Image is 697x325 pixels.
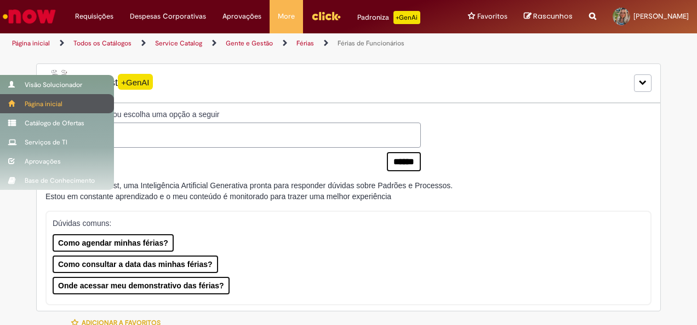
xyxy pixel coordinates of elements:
span: [PERSON_NAME] [633,11,689,21]
img: click_logo_yellow_360x200.png [311,8,341,24]
a: Página inicial [12,39,50,48]
span: Despesas Corporativas [130,11,206,22]
span: Requisições [75,11,113,22]
img: ServiceNow [1,5,58,27]
ul: Trilhas de página [8,33,456,54]
p: Dúvidas comuns: [53,218,637,229]
a: Service Catalog [155,39,202,48]
div: Padroniza [357,11,420,24]
span: Favoritos [477,11,507,22]
p: +GenAi [393,11,420,24]
a: Férias de Funcionários [338,39,404,48]
a: Férias [296,39,314,48]
button: Onde acessar meu demonstrativo das férias? [53,277,230,294]
span: +GenAI [118,74,153,90]
div: LupiLupiAssist+GenAI [36,63,661,103]
div: Oi, eu sou Lupi Assist, uma Inteligência Artificial Generativa pronta para responder dúvidas sobr... [45,180,453,202]
span: Aprovações [222,11,261,22]
span: Rascunhos [533,11,573,21]
label: Digite a sua dúvida ou escolha uma opção a seguir [45,109,421,120]
span: More [278,11,295,22]
a: Gente e Gestão [226,39,273,48]
button: Como agendar minhas férias? [53,234,174,252]
button: Como consultar a data das minhas férias? [53,256,218,273]
img: Lupi [45,69,73,97]
span: LupiAssist [45,69,153,97]
a: Todos os Catálogos [73,39,132,48]
a: Rascunhos [524,11,573,22]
